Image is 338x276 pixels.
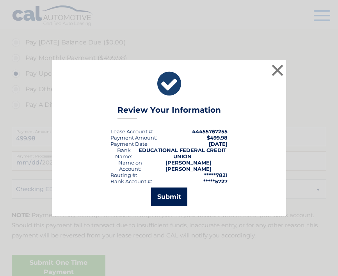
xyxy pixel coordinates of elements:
[192,128,228,134] strong: 44455767255
[209,141,228,147] span: [DATE]
[110,147,137,159] div: Bank Name:
[110,178,152,184] div: Bank Account #:
[110,134,157,141] div: Payment Amount:
[117,105,221,119] h3: Review Your Information
[110,159,150,172] div: Name on Account:
[110,128,153,134] div: Lease Account #:
[270,62,285,78] button: ×
[151,188,187,206] button: Submit
[207,134,228,141] span: $499.98
[139,147,226,159] strong: EDUCATIONAL FEDERAL CREDIT UNION
[110,172,137,178] div: Routing #:
[110,141,148,147] span: Payment Date
[110,141,149,147] div: :
[165,159,212,172] strong: [PERSON_NAME] [PERSON_NAME]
